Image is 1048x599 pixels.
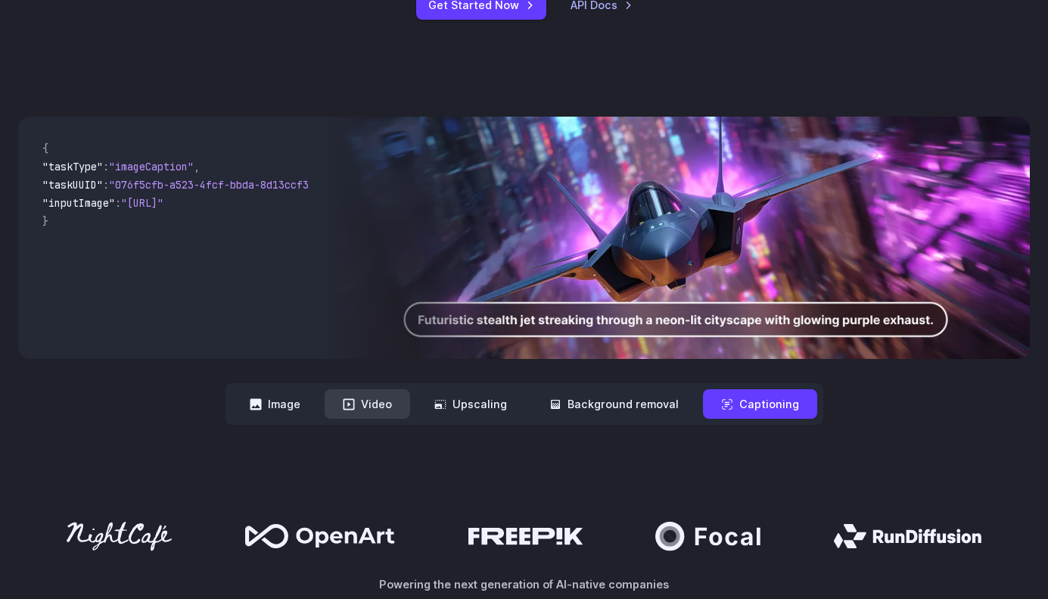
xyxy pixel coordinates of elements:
[109,178,339,192] span: "076f5cfb-a523-4fcf-bbda-8d13ccf32a75"
[232,389,319,419] button: Image
[121,196,163,210] span: "[URL]"
[103,160,109,173] span: :
[42,178,103,192] span: "taskUUID"
[531,389,697,419] button: Background removal
[42,214,48,228] span: }
[115,196,121,210] span: :
[194,160,200,173] span: ,
[325,389,410,419] button: Video
[416,389,525,419] button: Upscaling
[103,178,109,192] span: :
[42,142,48,155] span: {
[703,389,817,419] button: Captioning
[42,160,103,173] span: "taskType"
[42,196,115,210] span: "inputImage"
[109,160,194,173] span: "imageCaption"
[322,117,1030,359] img: Futuristic stealth jet streaking through a neon-lit cityscape with glowing purple exhaust
[18,576,1030,593] p: Powering the next generation of AI-native companies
